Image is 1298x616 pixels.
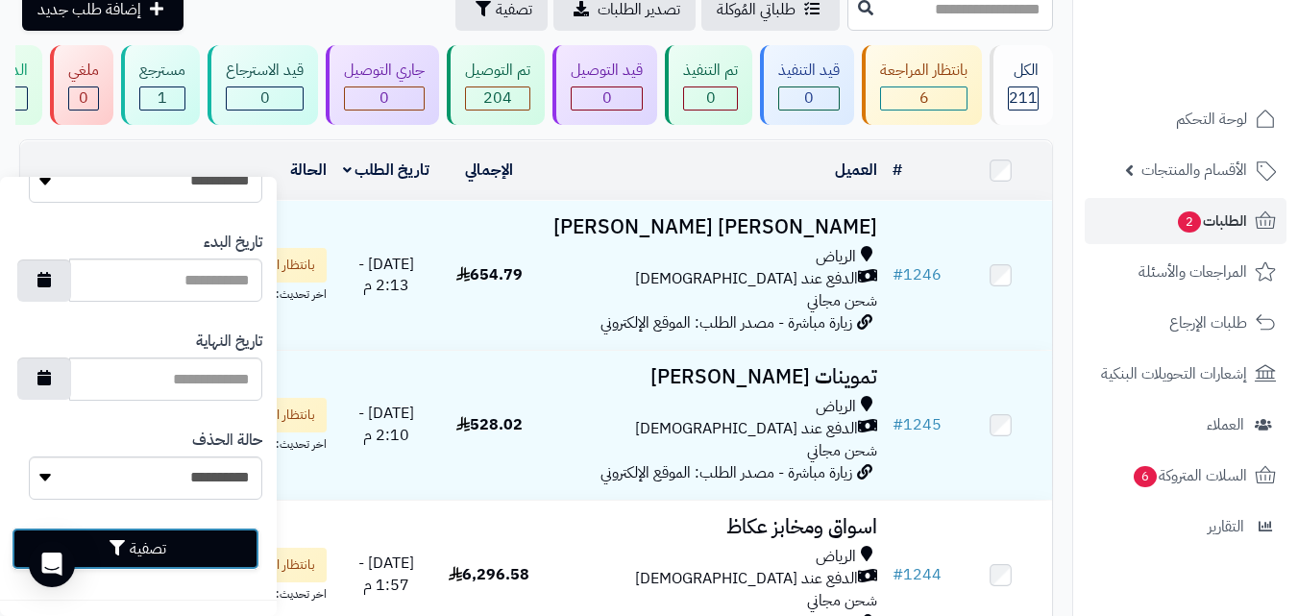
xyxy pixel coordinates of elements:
a: الطلبات2 [1085,198,1286,244]
span: 211 [1009,86,1038,110]
span: المراجعات والأسئلة [1139,259,1247,285]
a: التقارير [1085,504,1286,550]
span: الأقسام والمنتجات [1141,157,1247,184]
span: التقارير [1208,513,1244,540]
span: 0 [706,86,716,110]
span: زيارة مباشرة - مصدر الطلب: الموقع الإلكتروني [600,461,852,484]
span: السلات المتروكة [1132,462,1247,489]
span: الرياض [816,546,856,568]
img: logo-2.png [1167,43,1280,84]
div: 0 [684,87,737,110]
span: # [893,263,903,286]
div: تم التوصيل [465,60,530,82]
a: لوحة التحكم [1085,96,1286,142]
span: 6 [1134,466,1158,488]
div: 0 [345,87,424,110]
span: الدفع عند [DEMOGRAPHIC_DATA] [635,418,858,440]
span: 0 [602,86,612,110]
span: # [893,413,903,436]
span: إشعارات التحويلات البنكية [1101,360,1247,387]
span: 2 [1178,211,1202,234]
a: تم التوصيل 204 [443,45,549,125]
h3: [PERSON_NAME] [PERSON_NAME] [549,216,877,238]
span: شحن مجاني [807,589,877,612]
a: الحالة [290,159,327,182]
div: قيد التنفيذ [778,60,840,82]
div: تم التنفيذ [683,60,738,82]
span: 204 [483,86,512,110]
span: الرياض [816,246,856,268]
span: 1 [158,86,167,110]
h3: اسواق ومخابز عكاظ [549,516,877,538]
a: جاري التوصيل 0 [322,45,443,125]
div: 204 [466,87,529,110]
div: Open Intercom Messenger [29,541,75,587]
a: قيد التوصيل 0 [549,45,661,125]
label: تاريخ البدء [204,232,262,254]
a: العملاء [1085,402,1286,448]
span: 0 [380,86,389,110]
span: الطلبات [1176,208,1247,234]
label: تاريخ النهاية [196,331,262,353]
span: [DATE] - 2:10 م [358,402,414,447]
a: تاريخ الطلب [343,159,430,182]
span: 0 [804,86,814,110]
button: تصفية [12,528,259,570]
a: تم التنفيذ 0 [661,45,756,125]
div: مسترجع [139,60,185,82]
span: [DATE] - 1:57 م [358,552,414,597]
label: حالة الحذف [192,430,262,452]
span: [DATE] - 2:13 م [358,253,414,298]
a: الإجمالي [465,159,513,182]
a: #1246 [893,263,942,286]
a: مسترجع 1 [117,45,204,125]
a: قيد الاسترجاع 0 [204,45,322,125]
span: الدفع عند [DEMOGRAPHIC_DATA] [635,268,858,290]
div: جاري التوصيل [344,60,425,82]
div: 0 [227,87,303,110]
a: بانتظار المراجعة 6 [858,45,986,125]
div: 0 [779,87,839,110]
span: شحن مجاني [807,439,877,462]
span: # [893,563,903,586]
span: 0 [79,86,88,110]
div: ملغي [68,60,99,82]
div: قيد التوصيل [571,60,643,82]
span: 6,296.58 [449,563,529,586]
a: المراجعات والأسئلة [1085,249,1286,295]
a: إشعارات التحويلات البنكية [1085,351,1286,397]
a: ملغي 0 [46,45,117,125]
div: 0 [69,87,98,110]
span: الدفع عند [DEMOGRAPHIC_DATA] [635,568,858,590]
a: قيد التنفيذ 0 [756,45,858,125]
span: 0 [260,86,270,110]
div: 0 [572,87,642,110]
a: العميل [835,159,877,182]
span: 528.02 [456,413,523,436]
span: شحن مجاني [807,289,877,312]
div: 1 [140,87,184,110]
a: الكل211 [986,45,1057,125]
a: # [893,159,902,182]
a: السلات المتروكة6 [1085,453,1286,499]
a: #1245 [893,413,942,436]
div: الكل [1008,60,1039,82]
span: طلبات الإرجاع [1169,309,1247,336]
span: زيارة مباشرة - مصدر الطلب: الموقع الإلكتروني [600,311,852,334]
a: #1244 [893,563,942,586]
h3: تموينات [PERSON_NAME] [549,366,877,388]
div: قيد الاسترجاع [226,60,304,82]
span: العملاء [1207,411,1244,438]
div: 6 [881,87,967,110]
span: 6 [919,86,929,110]
span: الرياض [816,396,856,418]
span: 654.79 [456,263,523,286]
div: بانتظار المراجعة [880,60,967,82]
span: لوحة التحكم [1176,106,1247,133]
a: طلبات الإرجاع [1085,300,1286,346]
